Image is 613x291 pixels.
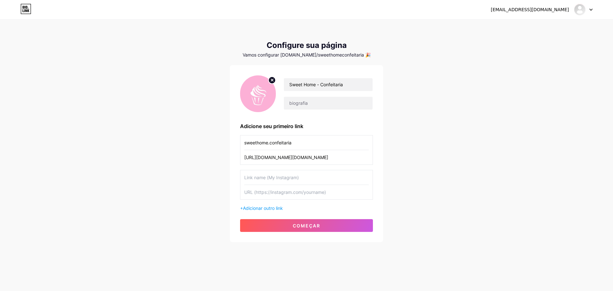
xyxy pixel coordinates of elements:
img: profile pic [240,75,276,112]
button: começar [240,219,373,232]
img: sweethomeconfeitaria [574,4,586,16]
input: URL (https://instagram.com/seunome) [244,150,369,165]
input: Seu nome [284,78,373,91]
font: Adicionar outro link [243,205,283,211]
input: URL (https://instagram.com/yourname) [244,185,369,199]
input: Nome do link (Meu Instagram) [244,135,369,150]
font: Configure sua página [267,41,347,50]
font: começar [293,223,320,228]
input: biografia [284,97,373,110]
font: + [240,205,243,211]
font: Vamos configurar [DOMAIN_NAME]/sweethomeconfeitaria 🎉 [243,52,371,57]
font: Adicione seu primeiro link [240,123,303,129]
font: [EMAIL_ADDRESS][DOMAIN_NAME] [491,7,569,12]
input: Link name (My Instagram) [244,170,369,185]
